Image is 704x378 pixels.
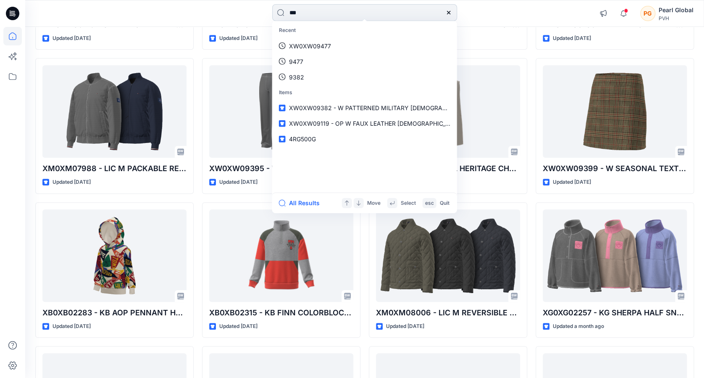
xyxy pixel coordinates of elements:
[274,116,455,131] a: XW0XW09119 - OP W FAUX LEATHER [DEMOGRAPHIC_DATA] JACKET-PROTO V01
[401,198,416,207] p: Select
[386,322,424,331] p: Updated [DATE]
[219,322,257,331] p: Updated [DATE]
[274,38,455,53] a: XW0XW09477
[543,65,687,158] a: XW0XW09399 - W SEASONAL TEXTURE MINI SKIRT - PROTO - V01
[279,198,325,208] button: All Results
[274,131,455,147] a: 4RG500G
[289,57,303,66] p: 9477
[425,198,434,207] p: esc
[289,104,535,111] span: XW0XW09382 - W PATTERNED MILITARY [DEMOGRAPHIC_DATA] JACKET_PROTO V01
[42,209,187,302] a: XB0XB02283 - KB AOP PENNANT HOODIE-PROTO-V01
[53,34,91,43] p: Updated [DATE]
[53,178,91,187] p: Updated [DATE]
[274,85,455,100] p: Items
[274,100,455,116] a: XW0XW09382 - W PATTERNED MILITARY [DEMOGRAPHIC_DATA] JACKET_PROTO V01
[219,34,257,43] p: Updated [DATE]
[659,15,693,21] div: PVH
[543,209,687,302] a: XG0XG02257 - KG SHERPA HALF SNAP - PROTO - V01
[289,135,316,143] span: 4RG500G
[42,307,187,319] p: XB0XB02283 - KB AOP PENNANT HOODIE-PROTO-V01
[640,6,655,21] div: PG
[289,41,331,50] p: XW0XW09477
[543,163,687,174] p: XW0XW09399 - W SEASONAL TEXTURE MINI SKIRT - PROTO - V01
[553,322,604,331] p: Updated a month ago
[659,5,693,15] div: Pearl Global
[274,23,455,38] p: Recent
[543,307,687,319] p: XG0XG02257 - KG SHERPA HALF SNAP - PROTO - V01
[440,198,449,207] p: Quit
[53,322,91,331] p: Updated [DATE]
[209,307,353,319] p: XB0XB02315 - KB FINN COLORBLOCK QZ - PROTO - V01
[553,34,591,43] p: Updated [DATE]
[289,120,522,127] span: XW0XW09119 - OP W FAUX LEATHER [DEMOGRAPHIC_DATA] JACKET-PROTO V01
[376,307,520,319] p: XM0XM08006 - LIC M REVERSIBLE QUILTED JACKET - PROTO - V01
[553,178,591,187] p: Updated [DATE]
[209,163,353,174] p: XW0XW09395 - W LOOSE STRGT PATRNED CASUALPANT-PROTO V01
[42,65,187,158] a: XM0XM07988 - LIC M PACKABLE REVERSIBLE BOMBER-PROTO V01
[209,65,353,158] a: XW0XW09395 - W LOOSE STRGT PATRNED CASUALPANT-PROTO V01
[274,53,455,69] a: 9477
[209,209,353,302] a: XB0XB02315 - KB FINN COLORBLOCK QZ - PROTO - V01
[367,198,381,207] p: Move
[42,163,187,174] p: XM0XM07988 - LIC M PACKABLE REVERSIBLE BOMBER-PROTO V01
[289,72,304,81] p: 9382
[219,178,257,187] p: Updated [DATE]
[376,209,520,302] a: XM0XM08006 - LIC M REVERSIBLE QUILTED JACKET - PROTO - V01
[274,69,455,85] a: 9382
